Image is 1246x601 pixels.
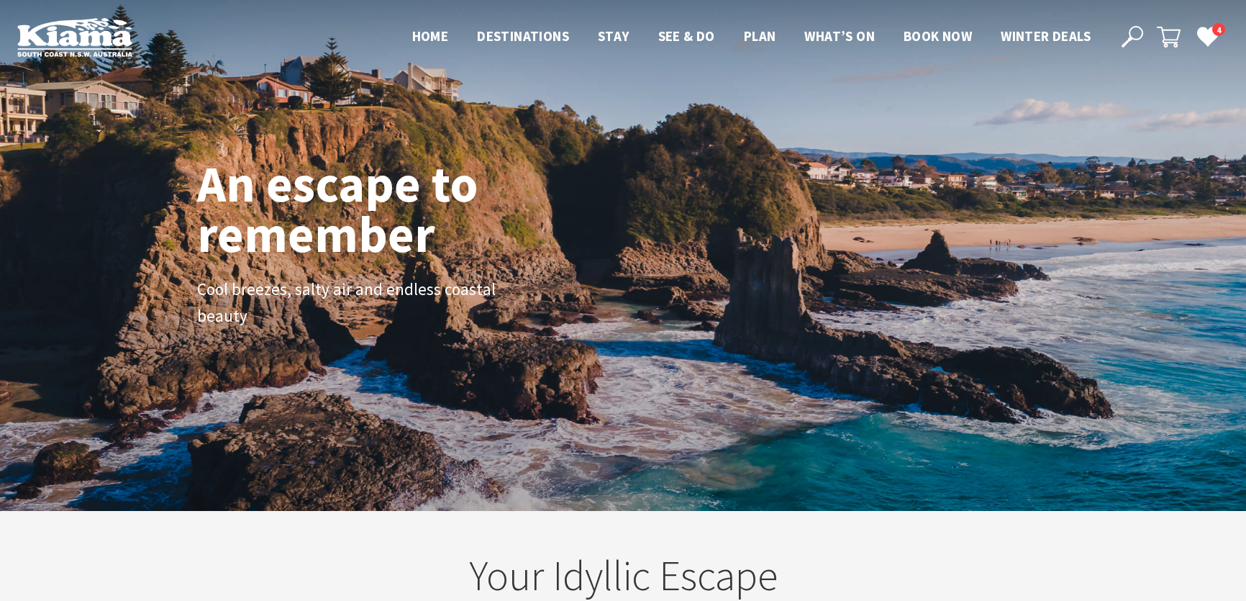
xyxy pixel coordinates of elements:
[1196,25,1218,47] a: 4
[598,27,629,45] span: Stay
[1001,27,1091,45] span: Winter Deals
[1212,23,1225,37] span: 4
[477,27,569,45] span: Destinations
[904,27,972,45] span: Book now
[197,276,521,330] p: Cool breezes, salty air and endless coastal beauty
[744,27,776,45] span: Plan
[412,27,449,45] span: Home
[398,25,1105,49] nav: Main Menu
[658,27,715,45] span: See & Do
[197,158,593,259] h1: An escape to remember
[804,27,875,45] span: What’s On
[17,17,132,57] img: Kiama Logo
